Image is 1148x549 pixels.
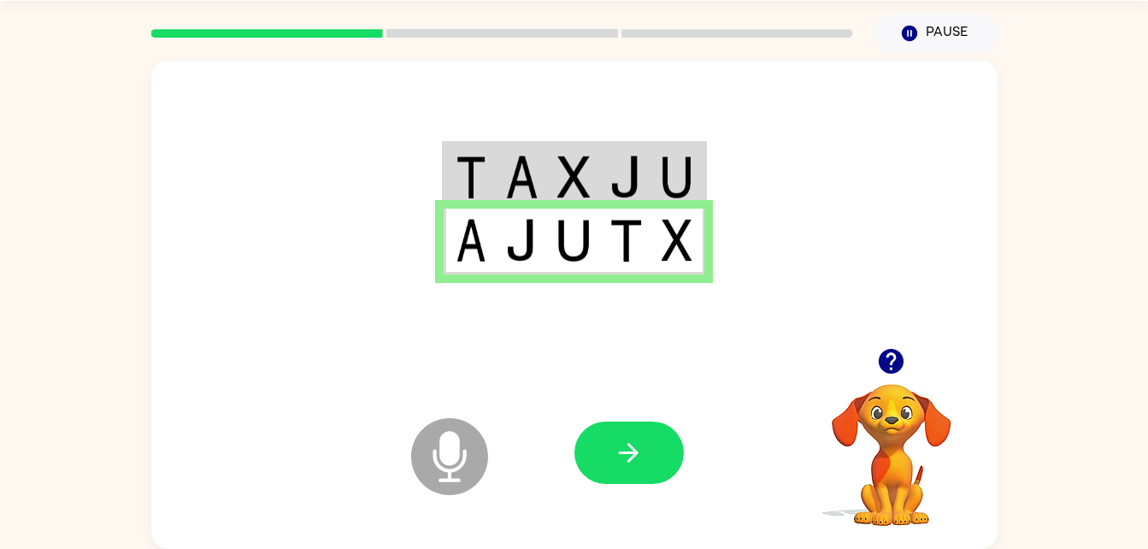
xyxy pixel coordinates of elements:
img: x [557,156,590,198]
img: j [505,219,538,262]
img: j [609,156,642,198]
video: Your browser must support playing .mp4 files to use Literably. Please try using another browser. [806,357,977,528]
img: a [505,156,538,198]
img: t [609,219,642,262]
img: x [662,219,692,262]
button: Pause [874,14,998,53]
img: a [456,219,486,262]
img: u [557,219,590,262]
img: u [662,156,692,198]
img: t [456,156,486,198]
